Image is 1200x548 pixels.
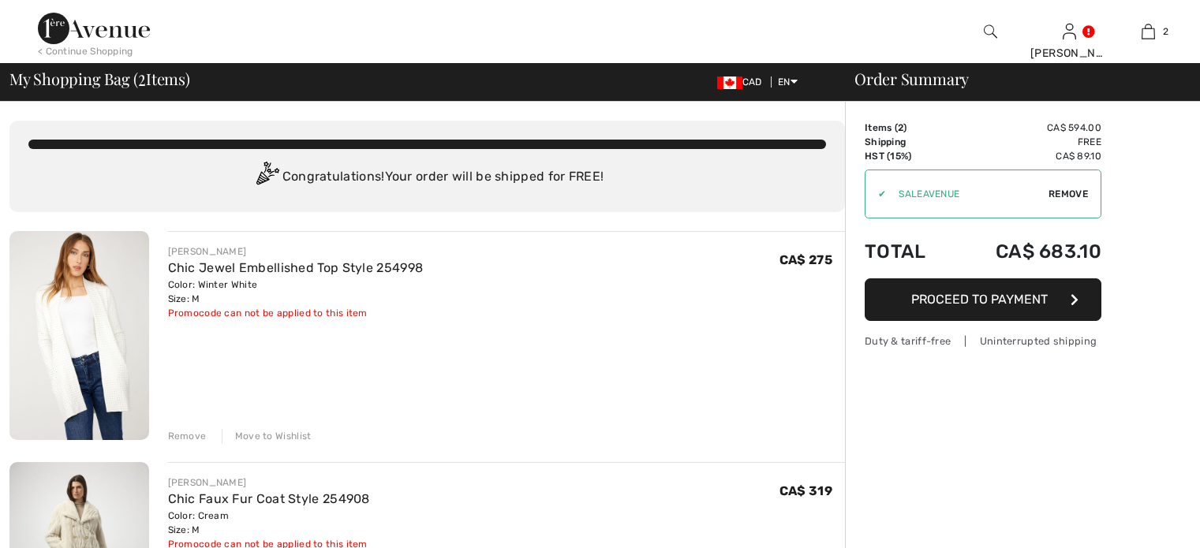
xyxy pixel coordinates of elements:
[38,13,150,44] img: 1ère Avenue
[28,162,826,193] div: Congratulations! Your order will be shipped for FREE!
[168,491,370,506] a: Chic Faux Fur Coat Style 254908
[168,244,424,259] div: [PERSON_NAME]
[1063,24,1076,39] a: Sign In
[865,135,951,149] td: Shipping
[1049,187,1088,201] span: Remove
[222,429,312,443] div: Move to Wishlist
[951,225,1101,278] td: CA$ 683.10
[9,71,190,87] span: My Shopping Bag ( Items)
[865,278,1101,321] button: Proceed to Payment
[898,122,903,133] span: 2
[911,292,1048,307] span: Proceed to Payment
[865,334,1101,349] div: Duty & tariff-free | Uninterrupted shipping
[1109,22,1187,41] a: 2
[1163,24,1168,39] span: 2
[138,67,146,88] span: 2
[779,483,832,498] span: CA$ 319
[951,121,1101,135] td: CA$ 594.00
[779,252,832,267] span: CA$ 275
[951,135,1101,149] td: Free
[865,225,951,278] td: Total
[1142,22,1155,41] img: My Bag
[717,76,742,89] img: Canadian Dollar
[38,44,133,58] div: < Continue Shopping
[168,278,424,306] div: Color: Winter White Size: M
[865,187,886,201] div: ✔
[168,260,424,275] a: Chic Jewel Embellished Top Style 254998
[168,429,207,443] div: Remove
[865,121,951,135] td: Items ( )
[1063,22,1076,41] img: My Info
[9,231,149,440] img: Chic Jewel Embellished Top Style 254998
[951,149,1101,163] td: CA$ 89.10
[836,71,1191,87] div: Order Summary
[168,306,424,320] div: Promocode can not be applied to this item
[984,22,997,41] img: search the website
[168,475,370,490] div: [PERSON_NAME]
[778,76,798,88] span: EN
[886,170,1049,218] input: Promo code
[1030,45,1108,62] div: [PERSON_NAME]
[251,162,282,193] img: Congratulation2.svg
[168,509,370,537] div: Color: Cream Size: M
[717,76,768,88] span: CAD
[865,149,951,163] td: HST (15%)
